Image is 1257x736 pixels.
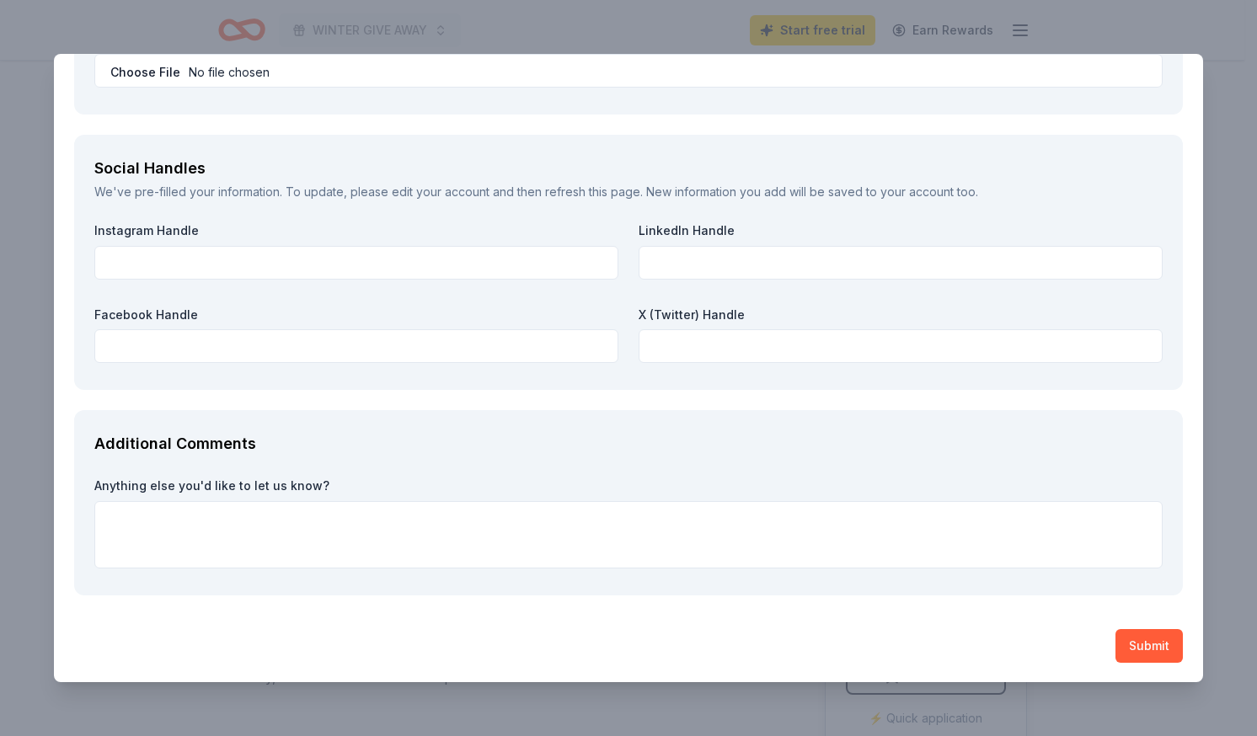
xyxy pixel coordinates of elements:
div: Social Handles [94,155,1163,182]
label: Anything else you'd like to let us know? [94,477,1163,494]
label: LinkedIn Handle [639,222,1163,239]
div: Additional Comments [94,430,1163,457]
a: edit your account [392,184,489,199]
label: X (Twitter) Handle [639,307,1163,323]
button: Submit [1115,629,1183,663]
div: We've pre-filled your information. To update, please and then refresh this page. New information ... [94,182,1163,202]
label: Instagram Handle [94,222,618,239]
label: Facebook Handle [94,307,618,323]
